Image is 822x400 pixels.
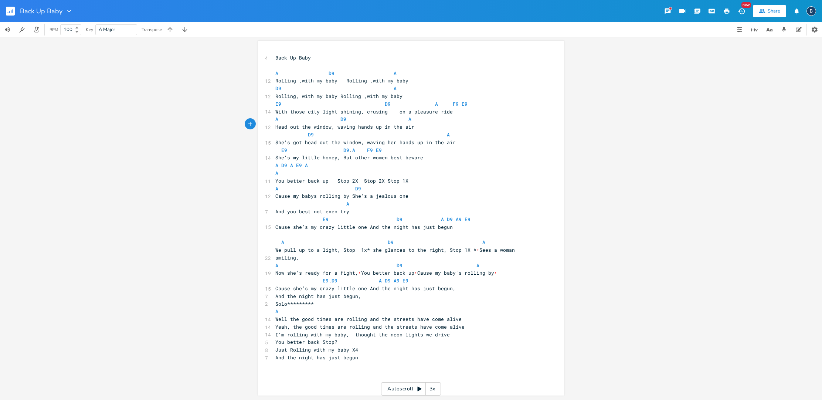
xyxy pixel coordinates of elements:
[358,270,361,276] span: \u2028
[275,262,278,269] span: A
[275,224,453,230] span: Cause she’s my crazy little one And the night has just begun
[408,116,411,122] span: A
[453,101,459,107] span: F9
[441,216,444,223] span: A
[275,116,278,122] span: A
[20,8,62,14] span: Back Up Baby
[323,277,329,284] span: E9
[281,239,284,245] span: A
[381,382,441,396] div: Autoscroll
[343,147,349,153] span: D9
[379,277,382,284] span: A
[482,239,485,245] span: A
[346,200,349,207] span: A
[275,323,465,330] span: Yeah, the good times are rolling and the streets have come alive
[323,216,329,223] span: E9
[275,270,497,276] span: Now she's ready for a fight, You better back up Cause my baby's rolling by
[753,5,786,17] button: Share
[308,131,314,138] span: D9
[385,101,391,107] span: D9
[275,162,278,169] span: A
[275,308,278,315] span: A
[734,4,749,18] button: New
[397,262,402,269] span: D9
[465,216,471,223] span: E9
[462,101,468,107] span: E9
[275,193,408,199] span: Cause my babys rolling by She’s a jealous one
[414,270,417,276] span: \u2028
[275,139,456,146] span: She’s got head out the window, waving her hands up in the air
[476,247,479,253] span: \u2028
[397,216,402,223] span: D9
[385,277,391,284] span: D9
[305,162,308,169] span: A
[426,382,439,396] div: 3x
[275,316,462,322] span: Well the good times are rolling and the streets have come alive
[99,26,115,33] span: A Major
[86,27,93,32] div: Key
[352,147,355,153] span: A
[281,147,287,153] span: E9
[50,28,58,32] div: BPM
[275,277,408,284] span: .
[275,185,278,192] span: A
[290,162,293,169] span: A
[275,331,450,338] span: I'm rolling with my baby, thought the neon lights we drive
[275,293,361,299] span: And the night has just begun,
[296,162,302,169] span: E9
[275,101,281,107] span: E9
[768,8,780,14] div: Share
[806,6,816,16] div: boywells
[456,216,462,223] span: A9
[376,147,382,153] span: E9
[275,147,382,153] span: .
[275,339,337,345] span: You better back Stop?
[388,239,394,245] span: D9
[275,70,278,77] span: A
[275,247,518,261] span: We pull up to a light, Stop 1x* she glances to the right, Stop 1X * Sees a woman smiling,
[275,346,358,353] span: Just Rolling with my baby X4
[394,70,397,77] span: A
[476,262,479,269] span: A
[447,216,453,223] span: D9
[275,54,311,61] span: Back Up Baby
[275,108,453,115] span: With those city light shining, crusing on a pleasure ride
[340,116,346,122] span: D9
[355,185,361,192] span: D9
[275,154,423,161] span: She's my little honey, But other women best beware
[494,270,497,276] span: \u2028
[275,170,278,176] span: A
[142,27,162,32] div: Transpose
[394,277,400,284] span: A9
[275,177,408,184] span: You better back up Stop 2X Stop 2X Stop 1X
[332,277,337,284] span: D9
[394,85,397,92] span: A
[275,208,349,215] span: And you best not even try
[275,354,358,361] span: And the night has just begun
[367,147,373,153] span: F9
[275,85,281,92] span: D9
[741,2,751,8] div: New
[329,70,334,77] span: D9
[447,131,450,138] span: A
[275,77,408,84] span: Rolling ,with my baby Rolling ,with my baby
[281,162,287,169] span: D9
[275,93,402,99] span: Rolling, with my baby Rolling ,with my baby
[402,277,408,284] span: E9
[435,101,438,107] span: A
[275,123,414,130] span: Head out the window, waving hands up in the air
[275,285,456,292] span: Cause she’s my crazy little one And the night has just begun,
[806,3,816,20] button: B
